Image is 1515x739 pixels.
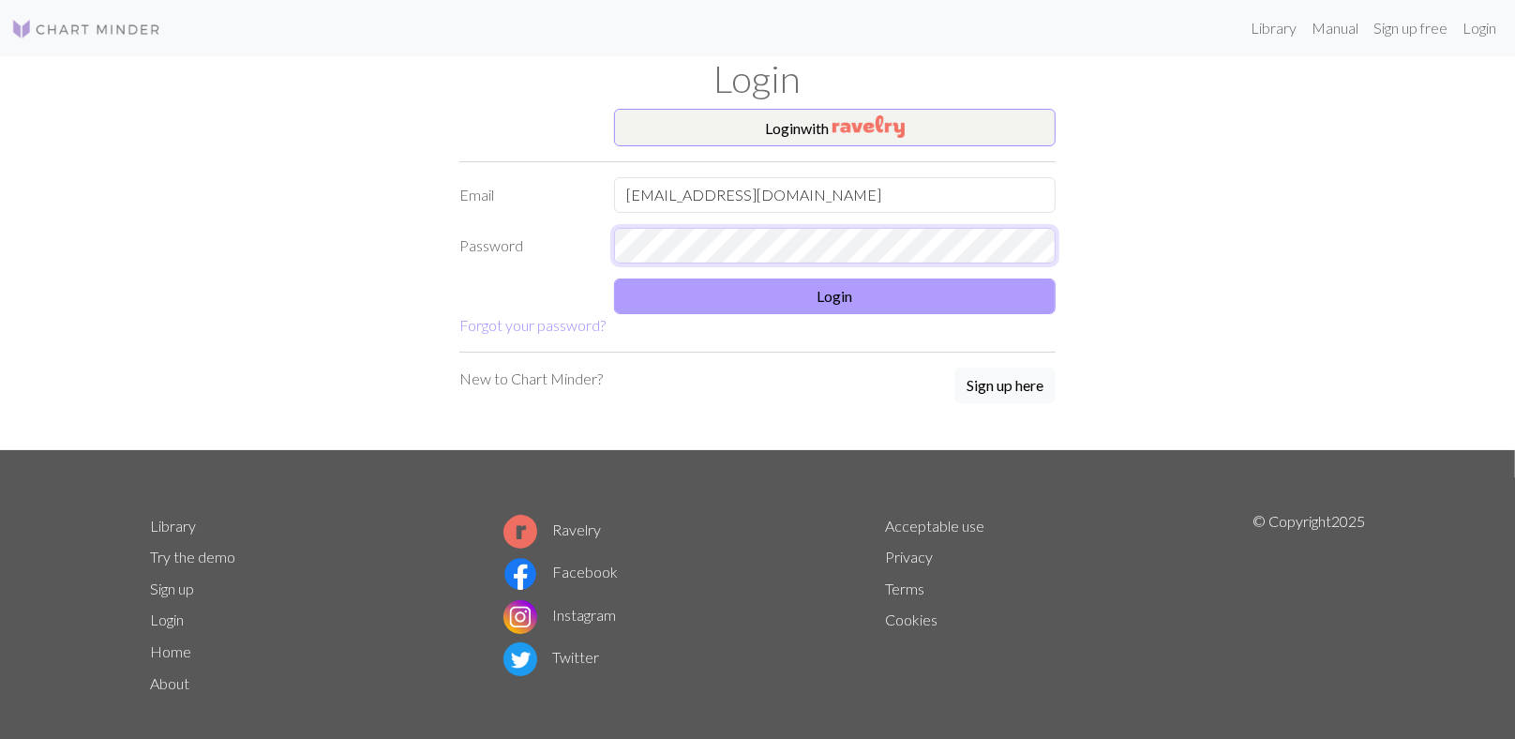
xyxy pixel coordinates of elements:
a: Manual [1304,9,1366,47]
a: Terms [885,580,924,597]
img: Facebook logo [503,557,537,591]
p: New to Chart Minder? [459,368,603,390]
img: Twitter logo [503,642,537,676]
label: Email [448,177,603,213]
a: Sign up free [1366,9,1455,47]
a: Login [1455,9,1504,47]
button: Login [614,279,1056,314]
a: Ravelry [503,520,601,538]
h1: Login [139,56,1376,101]
a: About [150,674,189,692]
a: Library [150,517,196,535]
img: Ravelry logo [503,515,537,549]
button: Sign up here [954,368,1056,403]
p: © Copyright 2025 [1252,510,1365,700]
a: Cookies [885,611,937,628]
a: Twitter [503,648,599,666]
a: Try the demo [150,548,235,566]
a: Sign up here [954,368,1056,405]
a: Login [150,611,184,628]
a: Acceptable use [885,517,984,535]
img: Logo [11,18,161,40]
a: Home [150,642,191,660]
img: Instagram logo [503,600,537,634]
a: Sign up [150,580,194,597]
a: Instagram [503,606,616,624]
label: Password [448,228,603,264]
button: Loginwith [614,109,1056,146]
img: Ravelry [832,115,905,138]
a: Facebook [503,563,618,581]
a: Privacy [885,548,933,566]
a: Forgot your password? [459,316,606,334]
a: Library [1243,9,1304,47]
